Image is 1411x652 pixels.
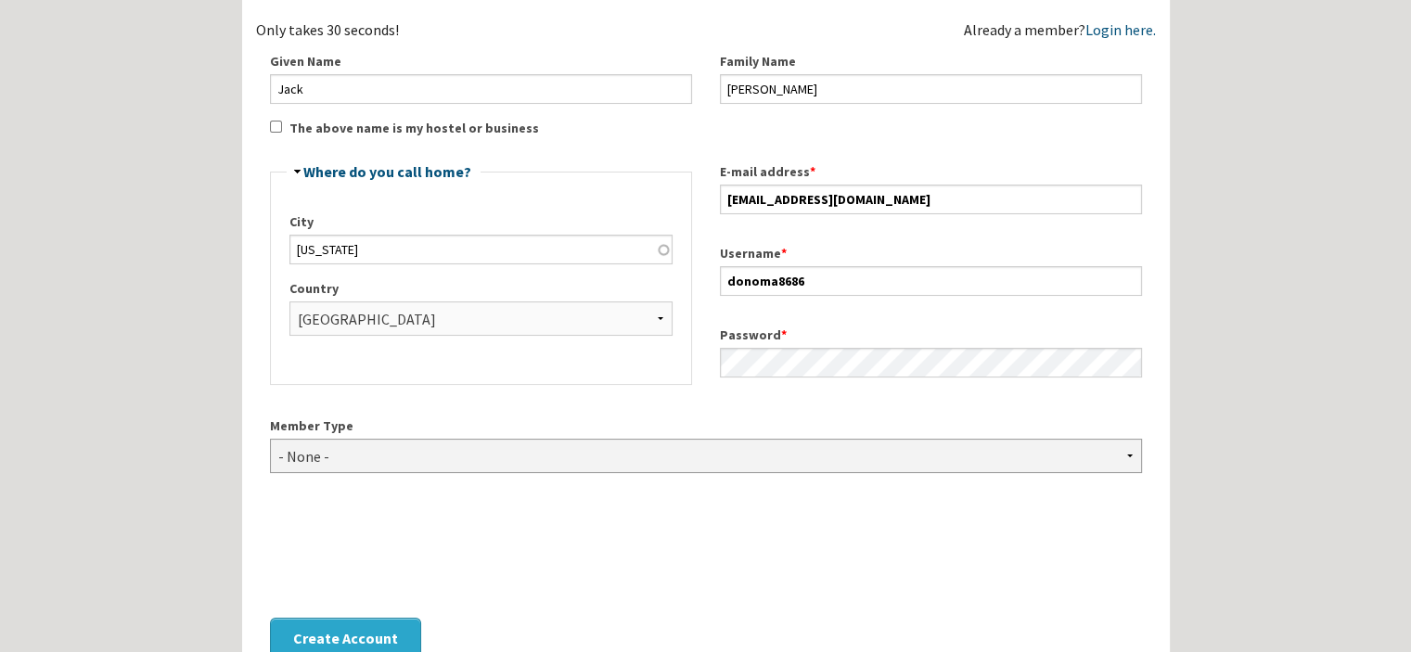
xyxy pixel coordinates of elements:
[964,22,1156,37] div: Already a member?
[289,212,673,232] label: City
[289,279,673,299] label: Country
[720,162,1142,182] label: E-mail address
[781,245,787,262] span: This field is required.
[256,22,706,37] div: Only takes 30 seconds!
[720,244,1142,263] label: Username
[303,162,471,181] a: Where do you call home?
[720,52,1142,71] label: Family Name
[270,52,692,71] label: Given Name
[1085,20,1156,39] a: Login here.
[720,326,1142,345] label: Password
[270,416,1142,436] label: Member Type
[270,517,552,589] iframe: reCAPTCHA
[781,326,787,343] span: This field is required.
[810,163,815,180] span: This field is required.
[289,119,539,138] label: The above name is my hostel or business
